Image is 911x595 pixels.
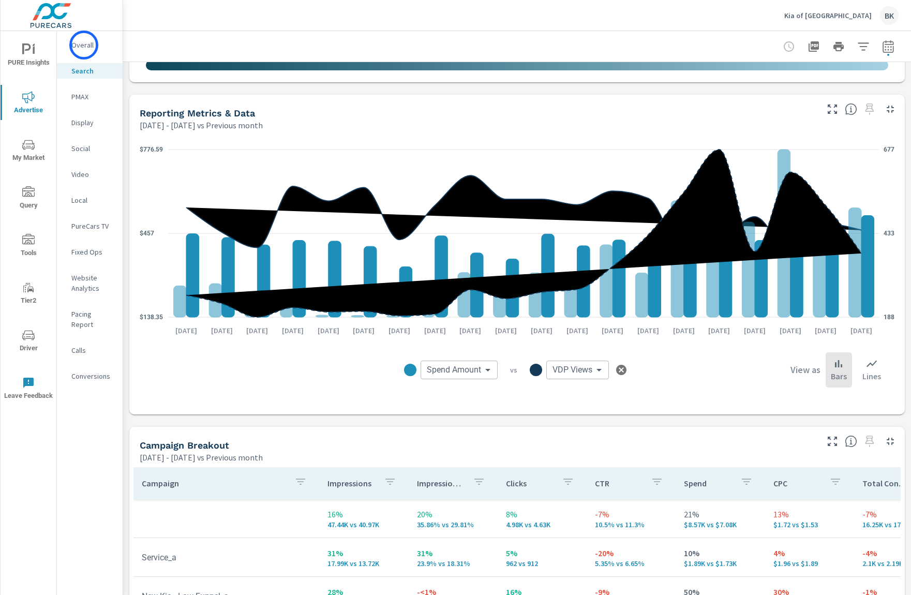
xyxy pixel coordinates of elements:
p: CTR [595,478,643,488]
p: -7% [595,508,667,520]
p: Pacing Report [71,309,114,330]
p: Calls [71,345,114,355]
p: 31% [417,547,489,559]
p: 8% [506,508,578,520]
button: Apply Filters [853,36,874,57]
p: 10.5% vs 11.3% [595,520,667,529]
span: Query [4,186,53,212]
p: [DATE] [417,325,453,336]
div: BK [880,6,899,25]
p: PureCars TV [71,221,114,231]
p: [DATE] [701,325,737,336]
p: Social [71,143,114,154]
p: -20% [595,547,667,559]
button: Make Fullscreen [824,101,841,117]
p: PMAX [71,92,114,102]
span: Tools [4,234,53,259]
p: 23.9% vs 18.31% [417,559,489,568]
span: This is a summary of Search performance results by campaign. Each column can be sorted. [845,435,857,448]
p: 20% [417,508,489,520]
div: Overall [57,37,123,53]
div: Social [57,141,123,156]
p: [DATE] [524,325,560,336]
button: Make Fullscreen [824,433,841,450]
p: [DATE] [346,325,382,336]
p: [DATE] [310,325,346,336]
p: Impressions [327,478,375,488]
p: CPC [773,478,821,488]
div: Conversions [57,368,123,384]
span: Tier2 [4,281,53,307]
p: 10% [684,547,756,559]
p: Total Conversions [862,478,910,488]
p: [DATE] [240,325,275,336]
p: Bars [831,370,847,382]
div: Local [57,192,123,208]
p: [DATE] [559,325,595,336]
p: [DATE] [169,325,204,336]
div: Video [57,167,123,182]
p: 5% [506,547,578,559]
p: 4% [773,547,846,559]
p: [DATE] [666,325,701,336]
span: Spend Amount [427,365,481,375]
p: 5.35% vs 6.65% [595,559,667,568]
div: Display [57,115,123,130]
span: Leave Feedback [4,377,53,402]
p: 16% [327,508,400,520]
text: $776.59 [140,146,163,153]
h6: View as [790,365,820,375]
p: Video [71,169,114,180]
button: "Export Report to PDF" [803,36,824,57]
button: Minimize Widget [882,433,899,450]
p: Overall [71,40,114,50]
p: Campaign [142,478,286,488]
span: Driver [4,329,53,354]
span: Select a preset date range to save this widget [861,433,878,450]
span: Select a preset date range to save this widget [861,101,878,117]
p: 35.86% vs 29.81% [417,520,489,529]
div: Pacing Report [57,306,123,332]
p: 13% [773,508,846,520]
p: [DATE] [595,325,631,336]
p: $1.72 vs $1.53 [773,520,846,529]
h5: Campaign Breakout [140,440,229,451]
p: 17,991 vs 13,716 [327,559,400,568]
div: nav menu [1,31,56,412]
p: Conversions [71,371,114,381]
div: Search [57,63,123,79]
p: Display [71,117,114,128]
p: [DATE] [275,325,311,336]
text: $457 [140,230,154,237]
p: [DATE] [453,325,488,336]
button: Select Date Range [878,36,899,57]
p: $1.96 vs $1.89 [773,559,846,568]
p: vs [498,365,530,375]
button: Print Report [828,36,849,57]
p: [DATE] [808,325,844,336]
p: $1,890.28 vs $1,725.54 [684,559,756,568]
td: Service_a [133,544,319,571]
p: Website Analytics [71,273,114,293]
div: Calls [57,343,123,358]
p: [DATE] [382,325,417,336]
text: 188 [884,314,894,321]
span: VDP Views [552,365,592,375]
button: Minimize Widget [882,101,899,117]
p: Clicks [506,478,554,488]
p: Local [71,195,114,205]
p: [DATE] [844,325,879,336]
p: [DATE] [488,325,524,336]
p: [DATE] [204,325,240,336]
p: Impression Share [417,478,465,488]
div: Spend Amount [421,361,498,379]
p: 962 vs 912 [506,559,578,568]
text: 433 [884,230,894,237]
div: PMAX [57,89,123,105]
p: 47,442 vs 40,969 [327,520,400,529]
p: Search [71,66,114,76]
p: Lines [862,370,881,382]
p: 4,982 vs 4,630 [506,520,578,529]
h5: Reporting Metrics & Data [140,108,255,118]
span: PURE Insights [4,43,53,69]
